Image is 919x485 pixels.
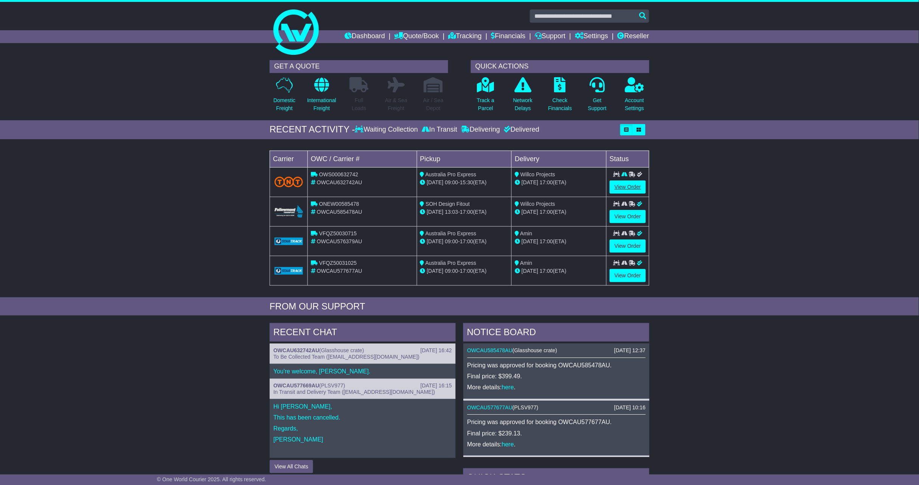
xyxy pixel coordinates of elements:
[275,267,303,275] img: GetCarrierServiceLogo
[477,96,494,112] p: Track a Parcel
[625,96,644,112] p: Account Settings
[307,77,337,117] a: InternationalFreight
[471,60,649,73] div: QUICK ACTIONS
[425,230,477,236] span: Australia Pro Express
[273,347,319,353] a: OWCAU632742AU
[540,238,553,244] span: 17:00
[467,430,646,437] p: Final price: $239.13.
[502,441,514,448] a: here
[460,238,473,244] span: 17:00
[540,179,553,185] span: 17:00
[417,151,512,167] td: Pickup
[427,179,444,185] span: [DATE]
[427,209,444,215] span: [DATE]
[275,205,303,218] img: Followmont_Transport.png
[520,230,532,236] span: Amin
[427,268,444,274] span: [DATE]
[520,201,555,207] span: Willco Projects
[522,179,538,185] span: [DATE]
[515,208,603,216] div: (ETA)
[270,323,456,344] div: RECENT CHAT
[319,171,359,177] span: OWS000632742
[445,179,458,185] span: 09:00
[420,267,509,275] div: - (ETA)
[321,347,362,353] span: Glasshouse crate
[317,179,362,185] span: OWCAU632742AU
[317,209,362,215] span: OWCAU585478AU
[275,177,303,187] img: TNT_Domestic.png
[514,347,556,353] span: Glasshouse crate
[515,179,603,187] div: (ETA)
[467,362,646,369] p: Pricing was approved for booking OWCAU585478AU.
[349,96,368,112] p: Full Loads
[514,404,537,410] span: PLSV977
[460,268,473,274] span: 17:00
[345,30,385,43] a: Dashboard
[273,347,452,354] div: ( )
[273,436,452,443] p: [PERSON_NAME]
[491,30,526,43] a: Financials
[385,96,407,112] p: Air & Sea Freight
[273,77,296,117] a: DomesticFreight
[273,368,452,375] p: You're welcome, [PERSON_NAME].
[515,238,603,246] div: (ETA)
[467,373,646,380] p: Final price: $399.49.
[426,201,470,207] span: SOH Design Fitout
[420,238,509,246] div: - (ETA)
[270,60,448,73] div: GET A QUOTE
[502,384,514,390] a: here
[467,441,646,448] p: More details: .
[273,354,419,360] span: To Be Collected Team ([EMAIL_ADDRESS][DOMAIN_NAME])
[467,347,512,353] a: OWCAU585478AU
[445,238,458,244] span: 09:00
[420,126,459,134] div: In Transit
[308,151,417,167] td: OWC / Carrier #
[625,77,645,117] a: AccountSettings
[319,201,359,207] span: ONEW00585478
[463,323,649,344] div: NOTICE BOARD
[427,238,444,244] span: [DATE]
[423,96,444,112] p: Air / Sea Depot
[477,77,495,117] a: Track aParcel
[467,384,646,391] p: More details: .
[270,460,313,473] button: View All Chats
[512,151,607,167] td: Delivery
[425,171,477,177] span: Australia Pro Express
[614,347,646,354] div: [DATE] 12:37
[548,77,573,117] a: CheckFinancials
[317,268,362,274] span: OWCAU577677AU
[522,268,538,274] span: [DATE]
[355,126,420,134] div: Waiting Collection
[467,404,646,411] div: ( )
[273,414,452,421] p: This has been cancelled.
[157,476,266,482] span: © One World Courier 2025. All rights reserved.
[588,96,607,112] p: Get Support
[610,269,646,282] a: View Order
[548,96,572,112] p: Check Financials
[522,238,538,244] span: [DATE]
[610,239,646,253] a: View Order
[610,210,646,223] a: View Order
[273,382,319,389] a: OWCAU577669AU
[273,96,295,112] p: Domestic Freight
[273,403,452,410] p: Hi [PERSON_NAME],
[467,404,512,410] a: OWCAU577677AU
[618,30,649,43] a: Reseller
[394,30,439,43] a: Quote/Book
[513,96,532,112] p: Network Delays
[588,77,607,117] a: GetSupport
[540,268,553,274] span: 17:00
[460,179,473,185] span: 15:30
[445,209,458,215] span: 13:03
[321,382,343,389] span: PLSV977
[275,238,303,245] img: GetCarrierServiceLogo
[273,382,452,389] div: ( )
[319,230,357,236] span: VFQZ50030715
[540,209,553,215] span: 17:00
[459,126,502,134] div: Delivering
[307,96,336,112] p: International Freight
[515,267,603,275] div: (ETA)
[467,347,646,354] div: ( )
[421,382,452,389] div: [DATE] 16:15
[535,30,565,43] a: Support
